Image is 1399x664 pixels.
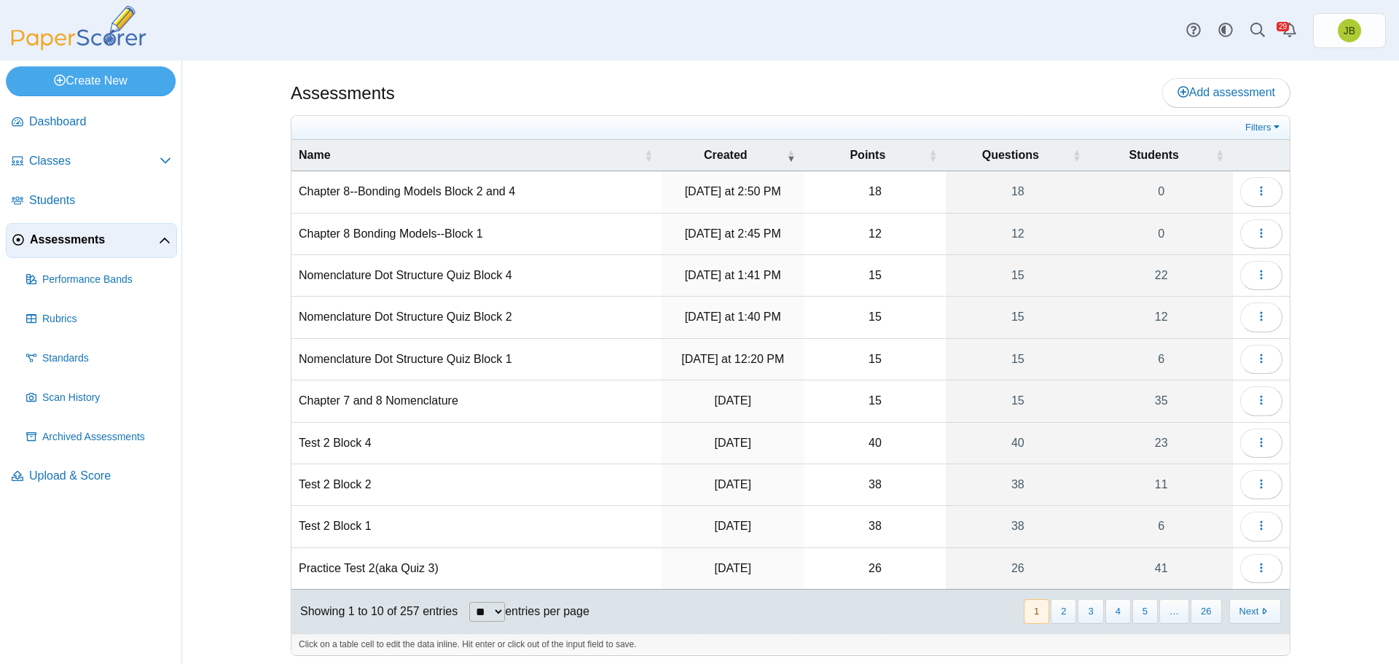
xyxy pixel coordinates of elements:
span: Joel Boyd [1344,26,1355,36]
span: Assessments [30,232,159,248]
span: … [1159,599,1189,623]
a: PaperScorer [6,40,152,52]
a: 12 [1090,297,1233,337]
td: 15 [804,339,947,380]
time: Sep 4, 2025 at 4:09 PM [715,478,751,491]
button: 5 [1132,599,1158,623]
div: Showing 1 to 10 of 257 entries [291,590,458,633]
td: Chapter 7 and 8 Nomenclature [291,380,662,422]
a: Performance Bands [20,262,177,297]
span: Questions [982,149,1039,161]
div: Click on a table cell to edit the data inline. Hit enter or click out of the input field to save. [291,633,1290,655]
td: 18 [804,171,947,213]
a: 12 [946,214,1089,254]
time: Sep 4, 2025 at 3:31 PM [715,520,751,532]
td: Test 2 Block 4 [291,423,662,464]
button: 2 [1051,599,1076,623]
img: PaperScorer [6,6,152,50]
a: 41 [1090,548,1233,589]
td: Nomenclature Dot Structure Quiz Block 1 [291,339,662,380]
span: Scan History [42,391,171,405]
a: Create New [6,66,176,95]
button: 4 [1105,599,1131,623]
label: entries per page [505,605,589,617]
a: 6 [1090,506,1233,547]
td: 38 [804,506,947,547]
a: Students [6,184,177,219]
span: Performance Bands [42,273,171,287]
a: 0 [1090,171,1233,212]
span: Students [1129,149,1179,161]
td: Practice Test 2(aka Quiz 3) [291,548,662,590]
span: Students : Activate to sort [1215,140,1224,171]
td: 15 [804,380,947,422]
span: Dashboard [29,114,171,130]
button: 1 [1024,599,1049,623]
a: Add assessment [1162,78,1290,107]
a: Alerts [1274,15,1306,47]
span: Rubrics [42,312,171,327]
td: Chapter 8 Bonding Models--Block 1 [291,214,662,255]
a: Assessments [6,223,177,258]
td: Test 2 Block 1 [291,506,662,547]
a: Upload & Score [6,459,177,494]
span: Archived Assessments [42,430,171,445]
span: Name : Activate to sort [644,140,653,171]
a: 35 [1090,380,1233,421]
a: 38 [946,464,1089,505]
span: Standards [42,351,171,366]
td: 38 [804,464,947,506]
time: Sep 17, 2025 at 2:50 PM [685,185,781,198]
button: Next [1229,599,1281,623]
a: Rubrics [20,302,177,337]
a: 6 [1090,339,1233,380]
span: Points [850,149,885,161]
a: 15 [946,255,1089,296]
a: Scan History [20,380,177,415]
a: Classes [6,144,177,179]
td: 15 [804,255,947,297]
time: Sep 2, 2025 at 12:57 PM [715,562,751,574]
a: 40 [946,423,1089,464]
span: Classes [29,153,160,169]
a: Joel Boyd [1313,13,1386,48]
span: Add assessment [1177,86,1275,98]
td: 40 [804,423,947,464]
span: Upload & Score [29,468,171,484]
a: 11 [1090,464,1233,505]
button: 3 [1078,599,1103,623]
button: 26 [1191,599,1221,623]
span: Created : Activate to remove sorting [787,140,796,171]
span: Students [29,192,171,208]
span: Name [299,149,331,161]
a: 15 [946,380,1089,421]
a: 26 [946,548,1089,589]
td: Test 2 Block 2 [291,464,662,506]
span: Joel Boyd [1338,19,1361,42]
time: Sep 9, 2025 at 3:38 PM [715,394,751,407]
a: Archived Assessments [20,420,177,455]
a: 0 [1090,214,1233,254]
time: Sep 12, 2025 at 1:40 PM [685,310,781,323]
td: Nomenclature Dot Structure Quiz Block 2 [291,297,662,338]
time: Sep 12, 2025 at 1:41 PM [685,269,781,281]
span: Questions : Activate to sort [1073,140,1081,171]
a: 15 [946,339,1089,380]
a: 22 [1090,255,1233,296]
td: Chapter 8--Bonding Models Block 2 and 4 [291,171,662,213]
nav: pagination [1022,599,1281,623]
a: Standards [20,341,177,376]
span: Created [704,149,748,161]
td: 15 [804,297,947,338]
h1: Assessments [291,81,395,106]
a: 38 [946,506,1089,547]
time: Sep 5, 2025 at 10:21 AM [715,437,751,449]
td: 12 [804,214,947,255]
a: 23 [1090,423,1233,464]
a: 15 [946,297,1089,337]
time: Sep 17, 2025 at 2:45 PM [685,227,781,240]
a: Dashboard [6,105,177,140]
time: Sep 12, 2025 at 12:20 PM [681,353,784,365]
a: 18 [946,171,1089,212]
a: Filters [1242,120,1286,135]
